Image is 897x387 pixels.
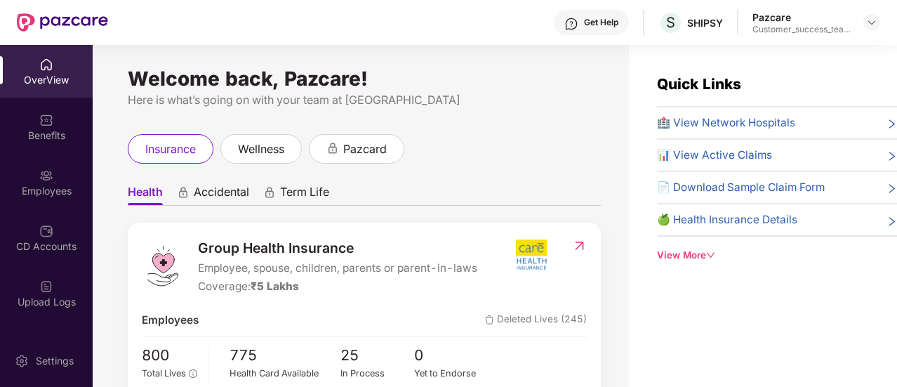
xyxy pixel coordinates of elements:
span: wellness [238,140,284,158]
span: right [886,150,897,164]
div: SHIPSY [687,16,723,29]
div: Customer_success_team_lead [752,24,851,35]
span: Employees [142,312,199,329]
span: pazcard [343,140,387,158]
div: Settings [32,354,78,368]
div: Pazcare [752,11,851,24]
img: svg+xml;base64,PHN2ZyBpZD0iRW1wbG95ZWVzIiB4bWxucz0iaHR0cDovL3d3dy53My5vcmcvMjAwMC9zdmciIHdpZHRoPS... [39,169,53,183]
div: Health Card Available [230,367,340,381]
img: svg+xml;base64,PHN2ZyBpZD0iSGVscC0zMngzMiIgeG1sbnM9Imh0dHA6Ly93d3cudzMub3JnLzIwMDAvc3ZnIiB3aWR0aD... [564,17,578,31]
div: animation [326,142,339,155]
span: 775 [230,344,340,367]
span: 📊 View Active Claims [657,147,772,164]
span: Accidental [194,185,249,205]
div: Coverage: [198,278,477,295]
img: insurerIcon [505,237,558,273]
span: info-circle [189,369,197,377]
span: S [666,14,675,31]
span: 800 [142,344,197,367]
img: deleteIcon [485,315,494,324]
span: 🍏 Health Insurance Details [657,211,797,228]
img: svg+xml;base64,PHN2ZyBpZD0iU2V0dGluZy0yMHgyMCIgeG1sbnM9Imh0dHA6Ly93d3cudzMub3JnLzIwMDAvc3ZnIiB3aW... [15,354,29,368]
img: svg+xml;base64,PHN2ZyBpZD0iVXBsb2FkX0xvZ3MiIGRhdGEtbmFtZT0iVXBsb2FkIExvZ3MiIHhtbG5zPSJodHRwOi8vd3... [39,280,53,294]
span: right [886,214,897,228]
span: 🏥 View Network Hospitals [657,114,795,131]
span: 0 [414,344,489,367]
span: Quick Links [657,75,741,93]
span: right [886,182,897,196]
div: Yet to Endorse [414,367,489,381]
span: Employee, spouse, children, parents or parent-in-laws [198,260,477,277]
div: Welcome back, Pazcare! [128,73,601,84]
span: ₹5 Lakhs [251,280,299,293]
img: svg+xml;base64,PHN2ZyBpZD0iSG9tZSIgeG1sbnM9Imh0dHA6Ly93d3cudzMub3JnLzIwMDAvc3ZnIiB3aWR0aD0iMjAiIG... [39,58,53,72]
div: animation [263,186,276,199]
img: svg+xml;base64,PHN2ZyBpZD0iQ0RfQWNjb3VudHMiIGRhdGEtbmFtZT0iQ0QgQWNjb3VudHMiIHhtbG5zPSJodHRwOi8vd3... [39,224,53,238]
span: Total Lives [142,368,186,379]
div: Here is what’s going on with your team at [GEOGRAPHIC_DATA] [128,91,601,109]
span: insurance [145,140,196,158]
span: Health [128,185,163,205]
span: Deleted Lives (245) [485,312,587,329]
span: Term Life [280,185,329,205]
span: Group Health Insurance [198,237,477,258]
span: right [886,117,897,131]
img: New Pazcare Logo [17,13,108,32]
div: Get Help [584,17,618,28]
span: 25 [340,344,415,367]
img: svg+xml;base64,PHN2ZyBpZD0iRHJvcGRvd24tMzJ4MzIiIHhtbG5zPSJodHRwOi8vd3d3LnczLm9yZy8yMDAwL3N2ZyIgd2... [866,17,877,28]
div: In Process [340,367,415,381]
div: View More [657,248,897,263]
span: down [706,251,715,260]
img: svg+xml;base64,PHN2ZyBpZD0iQmVuZWZpdHMiIHhtbG5zPSJodHRwOi8vd3d3LnczLm9yZy8yMDAwL3N2ZyIgd2lkdGg9Ij... [39,113,53,127]
span: 📄 Download Sample Claim Form [657,179,825,196]
img: RedirectIcon [572,239,587,253]
div: animation [177,186,190,199]
img: logo [142,245,184,287]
